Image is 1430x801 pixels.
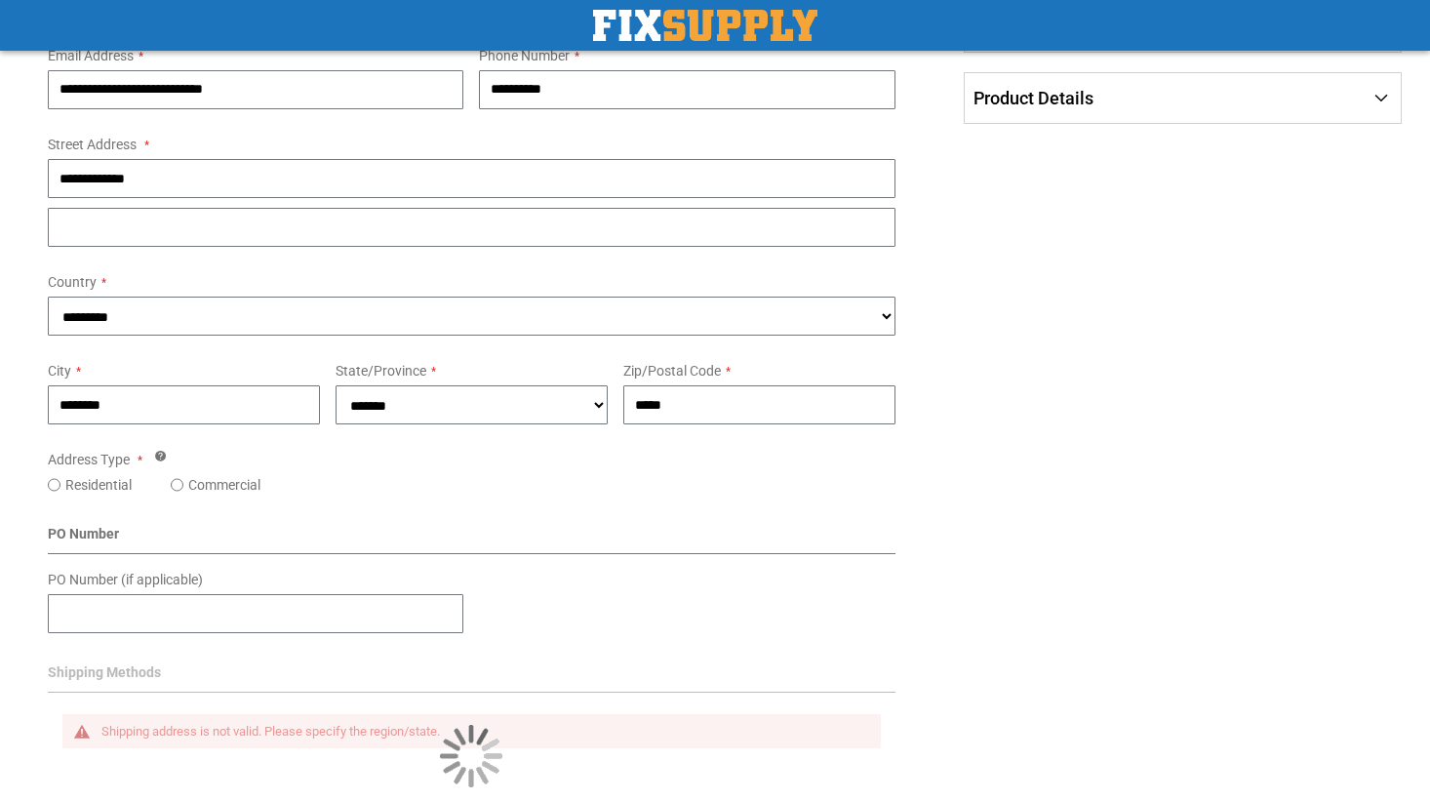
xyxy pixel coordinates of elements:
[336,363,426,379] span: State/Province
[623,363,721,379] span: Zip/Postal Code
[593,10,817,41] a: store logo
[440,725,502,787] img: Loading...
[593,10,817,41] img: Fix Industrial Supply
[48,524,895,554] div: PO Number
[48,452,130,467] span: Address Type
[188,475,260,495] label: Commercial
[48,137,137,152] span: Street Address
[48,48,134,63] span: Email Address
[973,88,1093,108] span: Product Details
[65,475,132,495] label: Residential
[48,572,203,587] span: PO Number (if applicable)
[48,363,71,379] span: City
[48,274,97,290] span: Country
[479,48,570,63] span: Phone Number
